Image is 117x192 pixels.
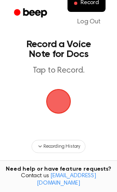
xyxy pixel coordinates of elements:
span: Contact us [5,173,112,187]
a: Beep [8,5,54,21]
h1: Record a Voice Note for Docs [15,39,102,59]
span: Recording History [43,143,80,150]
a: Log Out [69,12,109,32]
button: Recording History [32,140,85,153]
p: Tap to Record. [15,66,102,76]
img: Beep Logo [46,89,71,114]
a: [EMAIL_ADDRESS][DOMAIN_NAME] [37,173,96,186]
